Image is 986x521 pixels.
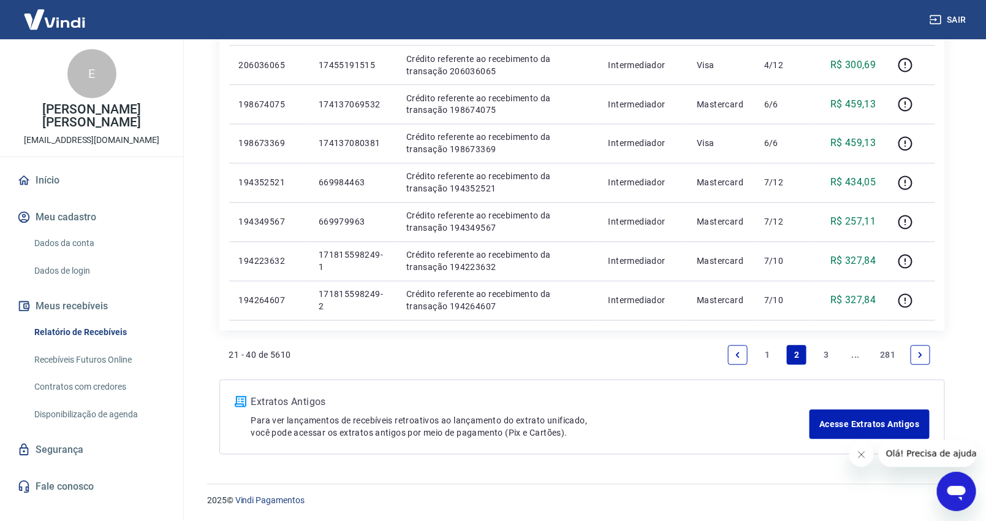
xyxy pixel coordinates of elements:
[10,103,173,129] p: [PERSON_NAME] [PERSON_NAME]
[609,98,678,110] p: Intermediador
[7,9,103,18] span: Olá! Precisa de ajuda?
[239,59,299,71] p: 206036065
[24,134,159,147] p: [EMAIL_ADDRESS][DOMAIN_NAME]
[29,374,169,399] a: Contratos com credores
[29,402,169,427] a: Disponibilização de agenda
[15,1,94,38] img: Vindi
[239,216,299,228] p: 194349567
[207,495,957,507] p: 2025 ©
[697,216,745,228] p: Mastercard
[15,436,169,463] a: Segurança
[728,345,748,365] a: Previous page
[697,177,745,189] p: Mastercard
[251,395,810,410] p: Extratos Antigos
[764,177,800,189] p: 7/12
[239,255,299,268] p: 194223632
[15,167,169,194] a: Início
[29,258,169,284] a: Dados de login
[697,295,745,307] p: Mastercard
[764,295,800,307] p: 7/10
[697,98,745,110] p: Mastercard
[830,254,876,269] p: R$ 327,84
[406,53,589,77] p: Crédito referente ao recebimento da transação 206036065
[235,496,305,506] a: Vindi Pagamentos
[239,98,299,110] p: 198674075
[697,137,745,150] p: Visa
[319,137,387,150] p: 174137080381
[875,345,900,365] a: Page 281
[764,98,800,110] p: 6/6
[723,341,935,370] ul: Pagination
[911,345,930,365] a: Next page
[319,98,387,110] p: 174137069532
[239,177,299,189] p: 194352521
[67,49,116,98] div: E
[406,210,589,234] p: Crédito referente ao recebimento da transação 194349567
[879,440,976,467] iframe: Message from company
[849,442,874,467] iframe: Close message
[406,92,589,117] p: Crédito referente ao recebimento da transação 198674075
[29,231,169,256] a: Dados da conta
[319,177,387,189] p: 669984463
[697,255,745,268] p: Mastercard
[764,59,800,71] p: 4/12
[757,345,777,365] a: Page 1
[29,347,169,372] a: Recebíveis Futuros Online
[830,215,876,230] p: R$ 257,11
[810,410,929,439] a: Acesse Extratos Antigos
[609,255,678,268] p: Intermediador
[406,131,589,156] p: Crédito referente ao recebimento da transação 198673369
[830,136,876,151] p: R$ 459,13
[15,293,169,320] button: Meus recebíveis
[319,59,387,71] p: 17455191515
[235,396,246,407] img: ícone
[609,216,678,228] p: Intermediador
[29,320,169,345] a: Relatório de Recebíveis
[406,288,589,313] p: Crédito referente ao recebimento da transação 194264607
[830,58,876,72] p: R$ 300,69
[609,59,678,71] p: Intermediador
[937,472,976,511] iframe: Button to launch messaging window
[697,59,745,71] p: Visa
[229,349,291,361] p: 21 - 40 de 5610
[319,216,387,228] p: 669979963
[15,204,169,231] button: Meu cadastro
[609,295,678,307] p: Intermediador
[830,293,876,308] p: R$ 327,84
[15,473,169,500] a: Fale conosco
[846,345,865,365] a: Jump forward
[406,249,589,274] p: Crédito referente ao recebimento da transação 194223632
[239,137,299,150] p: 198673369
[764,216,800,228] p: 7/12
[609,137,678,150] p: Intermediador
[609,177,678,189] p: Intermediador
[319,249,387,274] p: 171815598249-1
[764,137,800,150] p: 6/6
[319,288,387,313] p: 171815598249-2
[406,171,589,195] p: Crédito referente ao recebimento da transação 194352521
[830,97,876,112] p: R$ 459,13
[764,255,800,268] p: 7/10
[239,295,299,307] p: 194264607
[251,415,810,439] p: Para ver lançamentos de recebíveis retroativos ao lançamento do extrato unificado, você pode aces...
[816,345,836,365] a: Page 3
[830,176,876,190] p: R$ 434,05
[787,345,806,365] a: Page 2 is your current page
[927,9,971,31] button: Sair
